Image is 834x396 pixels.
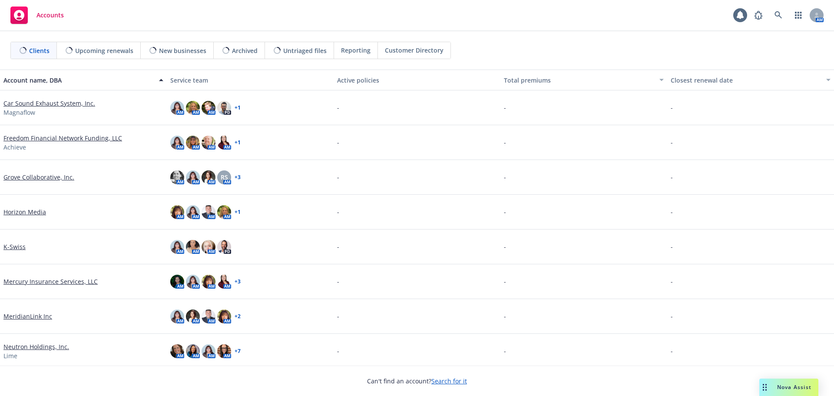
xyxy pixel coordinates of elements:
a: + 3 [235,175,241,180]
a: + 1 [235,140,241,145]
span: Lime [3,351,17,360]
div: Drag to move [759,379,770,396]
span: - [504,103,506,112]
a: Car Sound Exhaust System, Inc. [3,99,95,108]
span: RS [221,173,228,182]
img: photo [217,344,231,358]
span: Nova Assist [777,383,811,391]
img: photo [217,205,231,219]
img: photo [202,101,215,115]
img: photo [186,170,200,184]
span: Customer Directory [385,46,443,55]
img: photo [217,240,231,254]
button: Closest renewal date [667,70,834,90]
a: + 2 [235,314,241,319]
a: MeridianLink Inc [3,312,52,321]
span: - [504,207,506,216]
div: Service team [170,76,330,85]
img: photo [186,309,200,323]
a: Accounts [7,3,67,27]
span: - [337,103,339,112]
img: photo [202,275,215,289]
span: - [671,312,673,321]
img: photo [202,240,215,254]
img: photo [170,275,184,289]
img: photo [170,240,184,254]
span: - [504,173,506,182]
img: photo [186,136,200,150]
span: - [504,312,506,321]
span: - [504,242,506,251]
button: Service team [167,70,334,90]
span: - [671,173,673,182]
img: photo [186,101,200,115]
span: - [504,138,506,147]
img: photo [217,136,231,150]
div: Account name, DBA [3,76,154,85]
span: - [337,138,339,147]
span: - [504,277,506,286]
span: Archived [232,46,258,55]
img: photo [217,275,231,289]
span: - [337,277,339,286]
img: photo [170,136,184,150]
a: Grove Collaborative, Inc. [3,173,74,182]
span: - [337,242,339,251]
span: - [504,346,506,356]
button: Nova Assist [759,379,818,396]
a: Freedom Financial Network Funding, LLC [3,133,122,143]
a: Search [770,7,787,24]
a: Search for it [431,377,467,385]
span: Can't find an account? [367,376,467,386]
a: + 7 [235,349,241,354]
a: K-Swiss [3,242,26,251]
a: Horizon Media [3,207,46,216]
a: Report a Bug [750,7,767,24]
img: photo [170,309,184,323]
img: photo [202,170,215,184]
span: Upcoming renewals [75,46,133,55]
img: photo [186,240,200,254]
span: Magnaflow [3,108,35,117]
div: Closest renewal date [671,76,821,85]
a: + 1 [235,105,241,110]
span: Clients [29,46,50,55]
span: - [337,173,339,182]
a: Switch app [790,7,807,24]
span: - [337,346,339,356]
button: Active policies [334,70,500,90]
img: photo [202,344,215,358]
span: - [671,346,673,356]
img: photo [202,136,215,150]
a: + 3 [235,279,241,284]
span: Achieve [3,143,26,152]
span: - [337,207,339,216]
img: photo [202,205,215,219]
img: photo [186,344,200,358]
img: photo [170,170,184,184]
div: Total premiums [504,76,654,85]
img: photo [170,205,184,219]
span: Reporting [341,46,371,55]
span: - [671,207,673,216]
span: Accounts [36,12,64,19]
img: photo [202,309,215,323]
button: Total premiums [500,70,667,90]
a: + 1 [235,210,241,215]
img: photo [170,101,184,115]
img: photo [170,344,184,358]
img: photo [217,101,231,115]
span: - [671,242,673,251]
a: Mercury Insurance Services, LLC [3,277,98,286]
img: photo [217,309,231,323]
div: Active policies [337,76,497,85]
span: New businesses [159,46,206,55]
span: - [671,277,673,286]
span: - [671,138,673,147]
img: photo [186,275,200,289]
img: photo [186,205,200,219]
span: Untriaged files [283,46,327,55]
a: Neutron Holdings, Inc. [3,342,69,351]
span: - [671,103,673,112]
span: - [337,312,339,321]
